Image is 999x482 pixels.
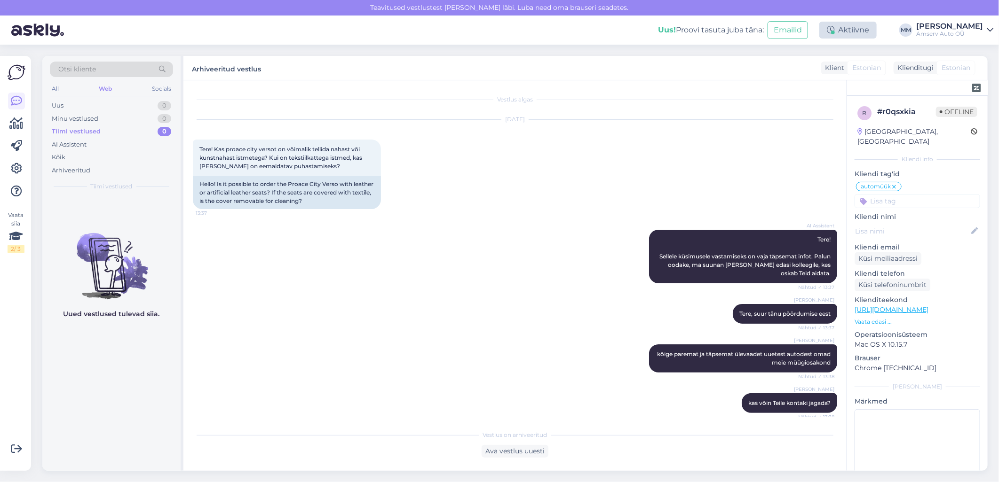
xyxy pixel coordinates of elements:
[658,25,676,34] b: Uus!
[942,63,970,73] span: Estonian
[91,182,133,191] span: Tiimi vestlused
[852,63,881,73] span: Estonian
[8,211,24,253] div: Vaata siia
[483,431,547,439] span: Vestlus on arhiveeritud
[855,295,980,305] p: Klienditeekond
[855,194,980,208] input: Lisa tag
[855,279,930,291] div: Küsi telefoninumbrit
[821,63,844,73] div: Klient
[794,386,834,393] span: [PERSON_NAME]
[659,236,832,277] span: Tere! Sellele küsimusele vastamiseks on vaja täpsemat infot. Palun oodake, ma suunan [PERSON_NAME...
[916,23,993,38] a: [PERSON_NAME]Amserv Auto OÜ
[794,296,834,303] span: [PERSON_NAME]
[158,101,171,110] div: 0
[52,101,63,110] div: Uus
[58,64,96,74] span: Otsi kliente
[855,363,980,373] p: Chrome [TECHNICAL_ID]
[42,216,181,301] img: No chats
[855,242,980,252] p: Kliendi email
[799,222,834,229] span: AI Assistent
[739,310,831,317] span: Tere, suur tänu pöördumise eest
[8,63,25,81] img: Askly Logo
[748,399,831,406] span: kas võin Teile kontaki jagada?
[877,106,936,117] div: # r0qsxkia
[861,184,891,189] span: automüük
[768,21,808,39] button: Emailid
[798,324,834,331] span: Nähtud ✓ 13:37
[658,24,764,36] div: Proovi tasuta juba täna:
[855,169,980,179] p: Kliendi tag'id
[199,146,364,170] span: Tere! Kas proace city versot on võimalik tellida nahast või kunstnahast istmetega? Kui on tekstii...
[863,109,867,117] span: r
[158,127,171,136] div: 0
[193,115,837,124] div: [DATE]
[97,83,114,95] div: Web
[855,330,980,340] p: Operatsioonisüsteem
[855,269,980,279] p: Kliendi telefon
[192,62,261,74] label: Arhiveeritud vestlus
[193,95,837,104] div: Vestlus algas
[916,23,983,30] div: [PERSON_NAME]
[894,63,934,73] div: Klienditugi
[50,83,61,95] div: All
[52,153,65,162] div: Kõik
[196,210,231,217] span: 13:37
[855,252,921,265] div: Küsi meiliaadressi
[798,373,834,380] span: Nähtud ✓ 13:38
[482,445,548,458] div: Ava vestlus uuesti
[855,212,980,222] p: Kliendi nimi
[972,84,981,92] img: zendesk
[855,353,980,363] p: Brauser
[8,245,24,253] div: 2 / 3
[899,23,912,37] div: MM
[855,226,969,236] input: Lisa nimi
[63,309,160,319] p: Uued vestlused tulevad siia.
[52,166,90,175] div: Arhiveeritud
[52,127,101,136] div: Tiimi vestlused
[855,318,980,326] p: Vaata edasi ...
[855,340,980,350] p: Mac OS X 10.15.7
[855,155,980,163] div: Kliendi info
[819,22,877,39] div: Aktiivne
[916,30,983,38] div: Amserv Auto OÜ
[798,413,834,420] span: Nähtud ✓ 13:38
[794,337,834,344] span: [PERSON_NAME]
[855,396,980,406] p: Märkmed
[855,382,980,391] div: [PERSON_NAME]
[855,305,928,314] a: [URL][DOMAIN_NAME]
[798,284,834,291] span: Nähtud ✓ 13:37
[158,114,171,124] div: 0
[193,176,381,209] div: Hello! Is it possible to order the Proace City Verso with leather or artificial leather seats? If...
[52,114,98,124] div: Minu vestlused
[857,127,971,147] div: [GEOGRAPHIC_DATA], [GEOGRAPHIC_DATA]
[657,350,832,366] span: kõige paremat ja täpsemat ülevaadet uuetest autodest omad meie müügiosakond
[150,83,173,95] div: Socials
[52,140,87,149] div: AI Assistent
[936,107,977,117] span: Offline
